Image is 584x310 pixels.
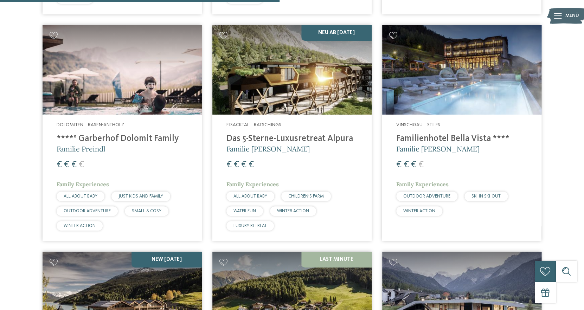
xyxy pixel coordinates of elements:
span: € [396,160,402,169]
span: € [226,160,232,169]
a: Familienhotels gesucht? Hier findet ihr die besten! Neu ab [DATE] Eisacktal – Ratschings Das 5-St... [212,25,372,241]
span: € [249,160,254,169]
span: Eisacktal – Ratschings [226,122,281,127]
span: WINTER ACTION [277,209,309,213]
span: € [418,160,424,169]
span: € [79,160,84,169]
span: WATER FUN [233,209,256,213]
h4: Das 5-Sterne-Luxusretreat Alpura [226,134,358,144]
span: ALL ABOUT BABY [64,194,97,199]
span: € [64,160,69,169]
span: WINTER ACTION [64,224,96,228]
h4: ****ˢ Garberhof Dolomit Family [57,134,188,144]
span: SMALL & COSY [132,209,161,213]
span: € [404,160,409,169]
span: € [57,160,62,169]
span: € [241,160,246,169]
span: JUST KIDS AND FAMILY [118,194,163,199]
span: Familie Preindl [57,144,105,153]
span: € [234,160,239,169]
img: Familienhotels gesucht? Hier findet ihr die besten! [382,25,541,115]
span: Dolomiten – Rasen-Antholz [57,122,124,127]
a: Familienhotels gesucht? Hier findet ihr die besten! Dolomiten – Rasen-Antholz ****ˢ Garberhof Dol... [43,25,202,241]
h4: Familienhotel Bella Vista **** [396,134,527,144]
span: SKI-IN SKI-OUT [471,194,501,199]
span: € [71,160,77,169]
img: Familienhotels gesucht? Hier findet ihr die besten! [43,25,202,115]
span: € [411,160,416,169]
span: Family Experiences [396,181,449,188]
img: Familienhotels gesucht? Hier findet ihr die besten! [212,25,372,115]
span: ALL ABOUT BABY [233,194,267,199]
a: Familienhotels gesucht? Hier findet ihr die besten! Vinschgau – Stilfs Familienhotel Bella Vista ... [382,25,541,241]
span: CHILDREN’S FARM [288,194,324,199]
span: Familie [PERSON_NAME] [226,144,310,153]
span: Family Experiences [57,181,109,188]
span: WINTER ACTION [403,209,435,213]
span: Family Experiences [226,181,279,188]
span: Familie [PERSON_NAME] [396,144,480,153]
span: LUXURY RETREAT [233,224,267,228]
span: OUTDOOR ADVENTURE [64,209,111,213]
span: Vinschgau – Stilfs [396,122,440,127]
span: OUTDOOR ADVENTURE [403,194,450,199]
